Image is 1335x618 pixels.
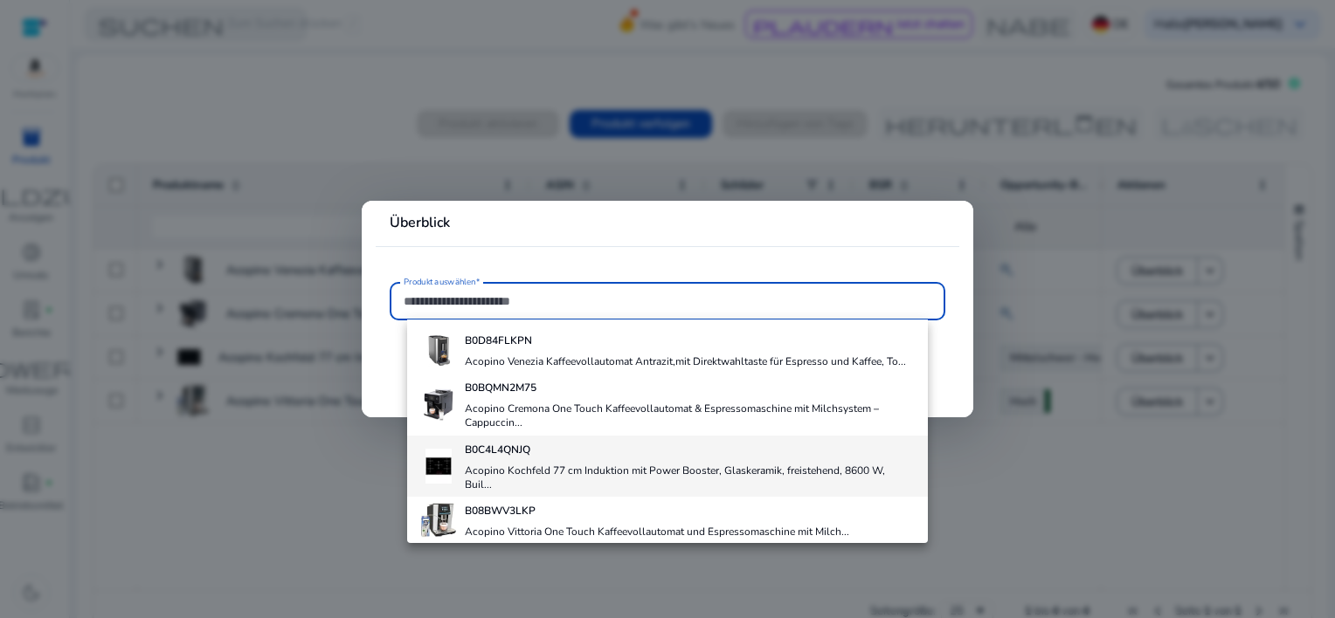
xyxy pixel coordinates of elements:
[465,504,536,518] b: B08BWV3LKP
[465,381,536,395] b: B0BQMN2M75
[421,333,456,367] img: 71wmpa4xFOL.jpg
[404,276,480,288] mat-label: Produkt auswählen*
[421,449,456,484] img: 31uQaD-MVdL._AC_SR38,50_.jpg
[421,503,456,538] img: 41cDQdx5S2L._AC_US100_.jpg
[465,333,532,347] b: B0D84FLKPN
[465,443,530,457] b: B0C4L4QNJQ
[465,525,849,539] h4: Acopino Vittoria One Touch Kaffeevollautomat und Espressomaschine mit Milch...
[465,463,914,491] h4: Acopino Kochfeld 77 cm Induktion mit Power Booster, Glaskeramik, freistehend, 8600 W, Buil...
[465,402,914,429] h4: Acopino Cremona One Touch Kaffeevollautomat & Espressomaschine mit Milchsystem – Cappuccin...
[390,213,450,232] b: Überblick
[465,354,906,368] h4: Acopino Venezia Kaffeevollautomat Antrazit,mit Direktwahltaste für Espresso und Kaffee, To...
[421,387,456,422] img: 718gXzaUcxL.jpg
